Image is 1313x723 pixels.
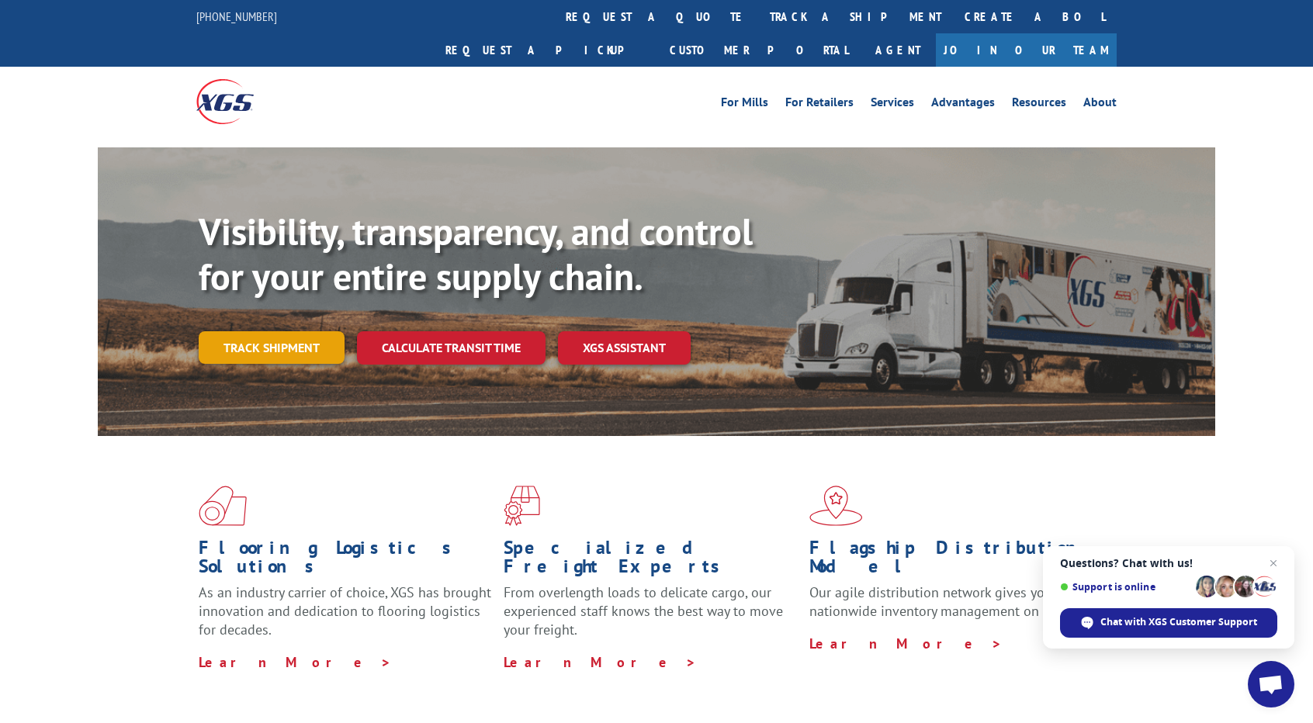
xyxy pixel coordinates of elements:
[199,583,491,638] span: As an industry carrier of choice, XGS has brought innovation and dedication to flooring logistics...
[1264,554,1283,573] span: Close chat
[199,653,392,671] a: Learn More >
[1060,557,1277,569] span: Questions? Chat with us!
[357,331,546,365] a: Calculate transit time
[809,583,1095,620] span: Our agile distribution network gives you nationwide inventory management on demand.
[434,33,658,67] a: Request a pickup
[504,653,697,671] a: Learn More >
[199,486,247,526] img: xgs-icon-total-supply-chain-intelligence-red
[1248,661,1294,707] div: Open chat
[860,33,936,67] a: Agent
[199,207,753,300] b: Visibility, transparency, and control for your entire supply chain.
[871,96,914,113] a: Services
[504,538,797,583] h1: Specialized Freight Experts
[1060,608,1277,638] div: Chat with XGS Customer Support
[504,486,540,526] img: xgs-icon-focused-on-flooring-red
[809,635,1003,652] a: Learn More >
[504,583,797,652] p: From overlength loads to delicate cargo, our experienced staff knows the best way to move your fr...
[936,33,1117,67] a: Join Our Team
[931,96,995,113] a: Advantages
[199,538,492,583] h1: Flooring Logistics Solutions
[1083,96,1117,113] a: About
[1100,615,1257,629] span: Chat with XGS Customer Support
[721,96,768,113] a: For Mills
[785,96,854,113] a: For Retailers
[809,538,1103,583] h1: Flagship Distribution Model
[658,33,860,67] a: Customer Portal
[199,331,345,364] a: Track shipment
[196,9,277,24] a: [PHONE_NUMBER]
[1060,581,1190,593] span: Support is online
[1012,96,1066,113] a: Resources
[809,486,863,526] img: xgs-icon-flagship-distribution-model-red
[558,331,691,365] a: XGS ASSISTANT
